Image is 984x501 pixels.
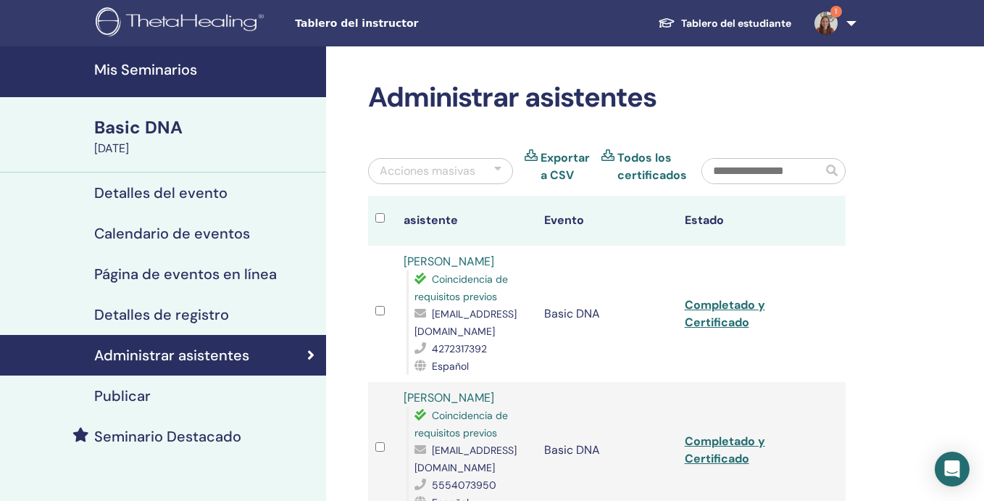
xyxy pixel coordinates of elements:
[935,452,970,486] div: Open Intercom Messenger
[830,6,842,17] span: 1
[94,61,317,78] h4: Mis Seminarios
[94,265,277,283] h4: Página de eventos en línea
[414,409,508,439] span: Coincidencia de requisitos previos
[396,196,537,246] th: asistente
[677,196,818,246] th: Estado
[94,306,229,323] h4: Detalles de registro
[380,162,475,180] div: Acciones masivas
[541,149,590,184] a: Exportar a CSV
[685,434,765,466] a: Completado y Certificado
[404,254,494,269] a: [PERSON_NAME]
[814,12,838,35] img: default.jpg
[94,184,228,202] h4: Detalles del evento
[96,7,269,40] img: logo.png
[537,196,677,246] th: Evento
[94,428,241,445] h4: Seminario Destacado
[537,246,677,382] td: Basic DNA
[658,17,675,29] img: graduation-cap-white.svg
[685,297,765,330] a: Completado y Certificado
[617,149,687,184] a: Todos los certificados
[432,342,487,355] span: 4272317392
[404,390,494,405] a: [PERSON_NAME]
[94,387,151,405] h4: Publicar
[94,347,249,364] h4: Administrar asistentes
[414,273,508,303] span: Coincidencia de requisitos previos
[94,225,250,242] h4: Calendario de eventos
[295,16,512,31] span: Tablero del instructor
[94,115,317,140] div: Basic DNA
[414,444,517,474] span: [EMAIL_ADDRESS][DOMAIN_NAME]
[94,140,317,157] div: [DATE]
[414,307,517,338] span: [EMAIL_ADDRESS][DOMAIN_NAME]
[86,115,326,157] a: Basic DNA[DATE]
[432,479,496,492] span: 5554073950
[368,81,846,115] h2: Administrar asistentes
[646,10,803,37] a: Tablero del estudiante
[432,360,469,373] span: Español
